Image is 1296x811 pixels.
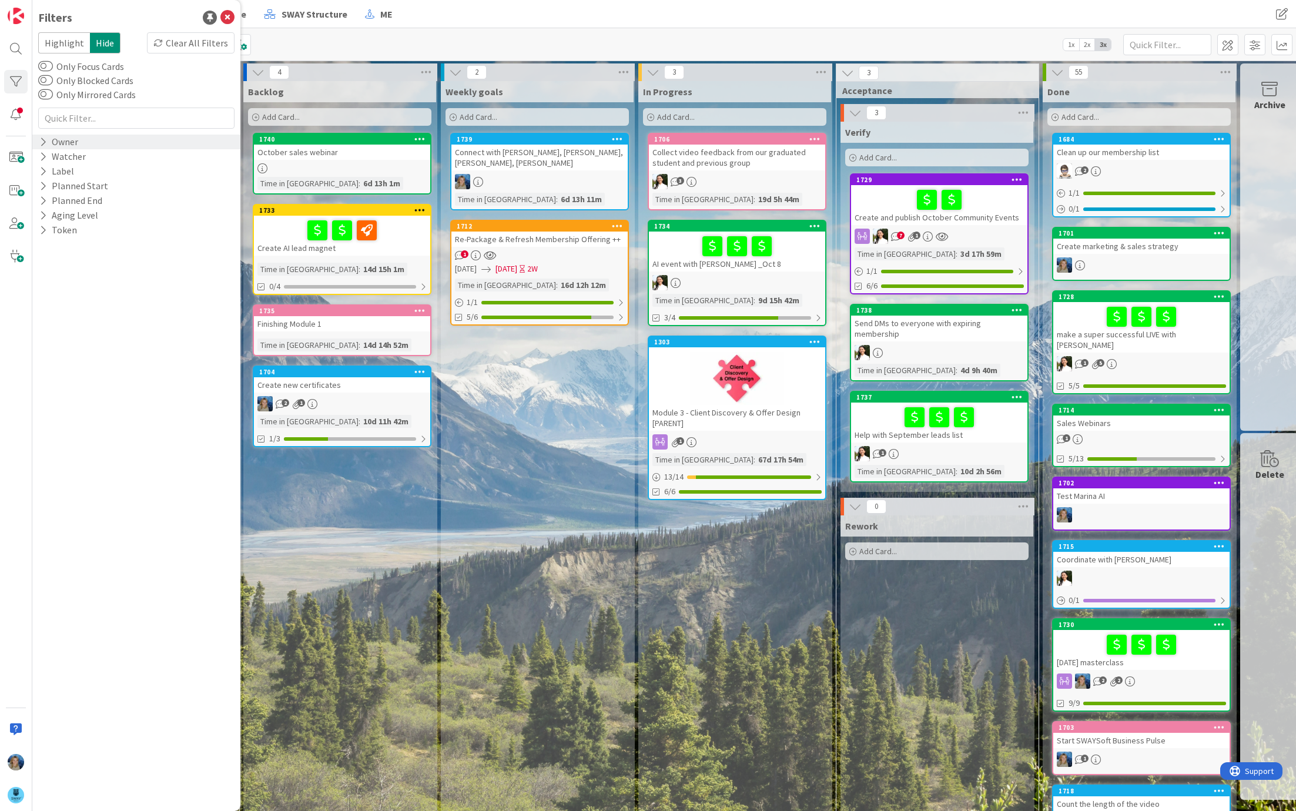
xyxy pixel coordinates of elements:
div: 16d 12h 12m [558,279,609,291]
div: Connect with [PERSON_NAME], [PERSON_NAME], [PERSON_NAME], [PERSON_NAME] [451,145,628,170]
div: Time in [GEOGRAPHIC_DATA] [855,247,956,260]
div: Watcher [38,149,87,164]
div: Re-Package & Refresh Membership Offering ++ [451,232,628,247]
img: AK [652,275,668,290]
img: AK [1057,356,1072,371]
div: AK [1053,356,1230,371]
span: 2x [1079,39,1095,51]
span: : [359,415,360,428]
img: AK [652,174,668,189]
div: 1738 [856,306,1027,314]
div: Label [38,164,75,179]
span: : [956,247,957,260]
div: Time in [GEOGRAPHIC_DATA] [652,193,754,206]
div: 1706Collect video feedback from our graduated student and previous group [649,134,825,170]
div: 1739Connect with [PERSON_NAME], [PERSON_NAME], [PERSON_NAME], [PERSON_NAME] [451,134,628,170]
div: 1718 [1059,787,1230,795]
div: MA [1053,507,1230,522]
div: October sales webinar [254,145,430,160]
span: 2 [1115,676,1123,684]
div: 1740October sales webinar [254,134,430,160]
span: 5/5 [1069,380,1080,392]
div: 1704 [259,368,430,376]
div: Owner [38,135,79,149]
span: 0 / 1 [1069,594,1080,606]
span: 3 [664,65,684,79]
div: 9d 15h 42m [755,294,802,307]
img: MA [1057,257,1072,273]
div: MA [451,174,628,189]
div: Create and publish October Community Events [851,185,1027,225]
span: : [754,453,755,466]
div: Planned Start [38,179,109,193]
div: 14d 15h 1m [360,263,407,276]
div: 10d 11h 42m [360,415,411,428]
div: MA [254,396,430,411]
span: 6/6 [866,280,878,292]
div: 1734AI event with [PERSON_NAME] _Oct 8 [649,221,825,272]
div: Clean up our membership list [1053,145,1230,160]
div: Time in [GEOGRAPHIC_DATA] [257,177,359,190]
span: : [754,294,755,307]
div: Collect video feedback from our graduated student and previous group [649,145,825,170]
div: 1303 [654,338,825,346]
div: 14d 14h 52m [360,339,411,351]
img: AK [855,446,870,461]
span: : [359,339,360,351]
div: 19d 5h 44m [755,193,802,206]
div: 1737 [851,392,1027,403]
span: 1 / 1 [866,265,878,277]
span: 1 [879,449,886,457]
div: AK [851,345,1027,360]
img: MA [1075,673,1090,689]
span: 3/4 [664,311,675,324]
div: 1730 [1059,621,1230,629]
div: 1714 [1053,405,1230,415]
div: 13/14 [649,470,825,484]
span: 1 / 1 [467,296,478,309]
label: Only Mirrored Cards [38,88,136,102]
div: 1701 [1059,229,1230,237]
img: Visit kanbanzone.com [8,8,24,24]
div: AK [649,275,825,290]
div: 1739 [457,135,628,143]
div: Clear All Filters [147,32,235,53]
div: Send DMs to everyone with expiring membership [851,316,1027,341]
div: 1715Coordinate with [PERSON_NAME] [1053,541,1230,567]
span: Acceptance [842,85,1024,96]
span: Done [1047,86,1070,98]
div: Time in [GEOGRAPHIC_DATA] [257,415,359,428]
div: Coordinate with [PERSON_NAME] [1053,552,1230,567]
a: SWAY Structure [257,4,354,25]
div: 1728 [1059,293,1230,301]
span: 0 / 1 [1069,203,1080,215]
span: 55 [1069,65,1089,79]
div: 1739 [451,134,628,145]
span: Weekly goals [446,86,503,98]
div: 6d 13h 1m [360,177,403,190]
span: 3 [677,177,684,185]
div: Delete [1255,467,1284,481]
div: 1729 [856,176,1027,184]
span: 1 [1063,434,1070,442]
span: 1/3 [269,433,280,445]
span: 0 [866,500,886,514]
img: MA [1057,507,1072,522]
span: Verify [845,126,870,138]
div: Archive [1254,98,1285,112]
div: 4d 9h 40m [957,364,1000,377]
span: 1 / 1 [1069,187,1080,199]
span: : [956,465,957,478]
span: 1 [297,399,305,407]
div: 1738Send DMs to everyone with expiring membership [851,305,1027,341]
div: AK [851,229,1027,244]
span: 5/6 [467,311,478,323]
div: 1684 [1059,135,1230,143]
span: 13 / 14 [664,471,684,483]
span: 7 [897,232,905,239]
div: 1303 [649,337,825,347]
div: Time in [GEOGRAPHIC_DATA] [652,453,754,466]
div: Aging Level [38,208,99,223]
span: Highlight [38,32,90,53]
div: AK [649,174,825,189]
